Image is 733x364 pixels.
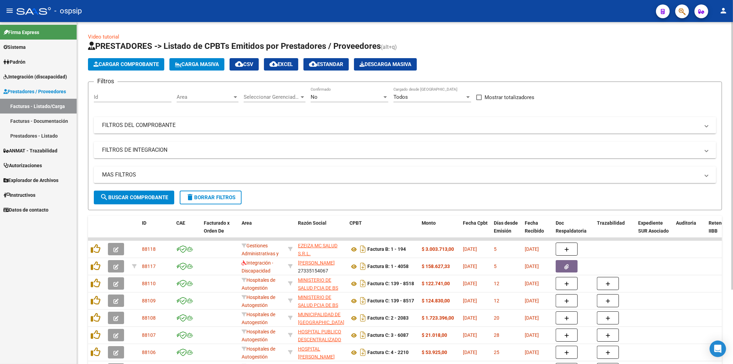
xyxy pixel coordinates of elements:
[367,315,409,321] strong: Factura C: 2 - 2083
[264,58,298,71] button: EXCEL
[102,121,700,129] mat-panel-title: FILTROS DEL COMPROBANTE
[3,162,42,169] span: Autorizaciones
[367,264,409,269] strong: Factura B: 1 - 4058
[139,216,174,246] datatable-header-cell: ID
[358,244,367,255] i: Descargar documento
[186,194,235,201] span: Borrar Filtros
[525,246,539,252] span: [DATE]
[269,61,293,67] span: EXCEL
[298,346,335,360] span: HOSPITAL [PERSON_NAME]
[298,329,341,350] span: HOSPITAL PUBLICO DESCENTRALIZADO [PERSON_NAME]
[491,216,522,246] datatable-header-cell: Días desde Emisión
[100,194,168,201] span: Buscar Comprobante
[298,220,326,226] span: Razón Social
[3,206,48,214] span: Datos de contacto
[169,58,224,71] button: Carga Masiva
[298,260,335,266] span: [PERSON_NAME]
[142,298,156,303] span: 88109
[102,171,700,179] mat-panel-title: MAS FILTROS
[463,281,477,286] span: [DATE]
[553,216,594,246] datatable-header-cell: Doc Respaldatoria
[298,259,344,274] div: 27335154067
[525,298,539,303] span: [DATE]
[422,264,450,269] strong: $ 158.627,33
[298,243,337,256] span: EZEIZA MC SALUD S.R.L.
[88,41,381,51] span: PRESTADORES -> Listado de CPBTs Emitidos por Prestadores / Proveedores
[422,281,450,286] strong: $ 122.741,00
[3,147,57,154] span: ANMAT - Trazabilidad
[186,193,194,201] mat-icon: delete
[422,246,454,252] strong: $ 3.003.713,00
[298,293,344,308] div: 30626983398
[298,295,338,316] span: MINISTERIO DE SALUD PCIA DE BS AS
[5,7,14,15] mat-icon: menu
[94,76,118,86] h3: Filtros
[525,264,539,269] span: [DATE]
[235,60,243,68] mat-icon: cloud_download
[676,220,696,226] span: Auditoria
[201,216,239,246] datatable-header-cell: Facturado x Orden De
[298,345,344,360] div: 33678361149
[381,44,397,50] span: (alt+q)
[230,58,259,71] button: CSV
[311,94,318,100] span: No
[594,216,635,246] datatable-header-cell: Trazabilidad
[638,220,669,234] span: Expediente SUR Asociado
[102,146,700,154] mat-panel-title: FILTROS DE INTEGRACION
[358,330,367,341] i: Descargar documento
[494,220,518,234] span: Días desde Emisión
[525,350,539,355] span: [DATE]
[142,281,156,286] span: 88110
[367,247,406,252] strong: Factura B: 1 - 194
[177,94,232,100] span: Area
[242,277,275,291] span: Hospitales de Autogestión
[298,328,344,342] div: 30709490571
[235,61,253,67] span: CSV
[367,350,409,355] strong: Factura C: 4 - 2210
[494,315,499,321] span: 20
[422,220,436,226] span: Monto
[494,246,497,252] span: 5
[93,61,159,67] span: Cargar Comprobante
[556,220,587,234] span: Doc Respaldatoria
[94,142,716,158] mat-expansion-panel-header: FILTROS DE INTEGRACION
[494,264,497,269] span: 5
[298,276,344,291] div: 30626983398
[142,220,146,226] span: ID
[422,298,450,303] strong: $ 124.830,00
[349,220,362,226] span: CPBT
[3,73,67,81] span: Integración (discapacidad)
[142,315,156,321] span: 88108
[242,260,273,274] span: Integración - Discapacidad
[88,34,119,40] a: Video tutorial
[175,61,219,67] span: Carga Masiva
[463,350,477,355] span: [DATE]
[3,58,25,66] span: Padrón
[367,281,414,287] strong: Factura C: 139 - 8518
[242,346,275,360] span: Hospitales de Autogestión
[525,332,539,338] span: [DATE]
[94,167,716,183] mat-expansion-panel-header: MAS FILTROS
[309,60,317,68] mat-icon: cloud_download
[242,220,252,226] span: Area
[242,295,275,308] span: Hospitales de Autogestión
[635,216,673,246] datatable-header-cell: Expediente SUR Asociado
[88,58,164,71] button: Cargar Comprobante
[242,243,279,264] span: Gestiones Administrativas y Otros
[303,58,349,71] button: Estandar
[142,332,156,338] span: 88107
[242,329,275,342] span: Hospitales de Autogestión
[393,94,408,100] span: Todos
[494,332,499,338] span: 28
[367,298,414,304] strong: Factura C: 139 - 8517
[525,220,544,234] span: Fecha Recibido
[358,347,367,358] i: Descargar documento
[54,3,82,19] span: - ospsip
[142,350,156,355] span: 88106
[358,312,367,323] i: Descargar documento
[354,58,417,71] button: Descarga Masiva
[298,242,344,256] div: 30718225619
[244,94,299,100] span: Seleccionar Gerenciador
[597,220,625,226] span: Trazabilidad
[463,315,477,321] span: [DATE]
